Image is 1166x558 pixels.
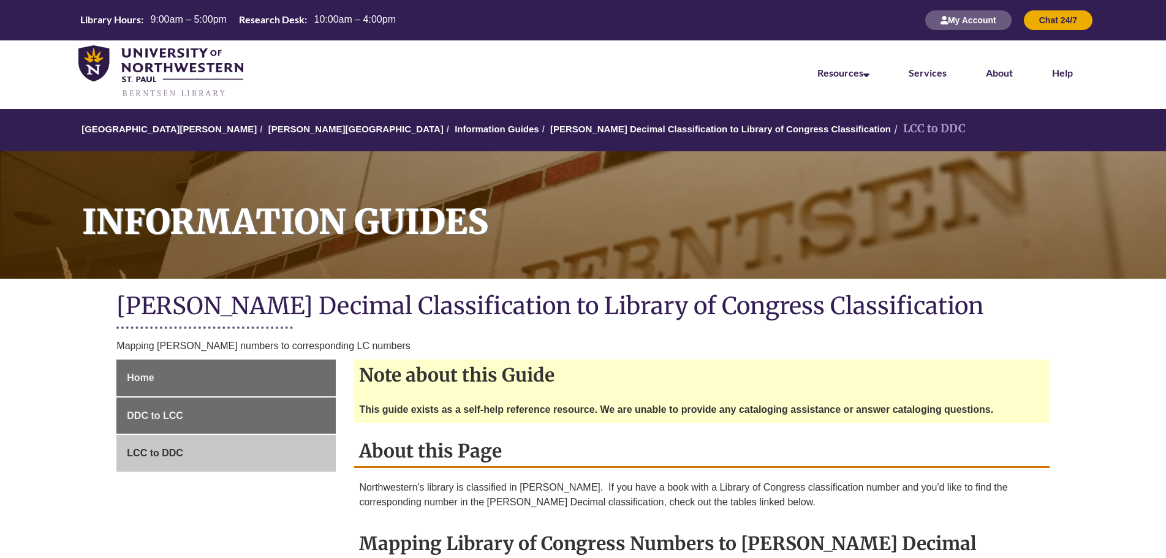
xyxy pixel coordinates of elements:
[314,14,396,25] span: 10:00am – 4:00pm
[354,435,1049,468] h2: About this Page
[116,360,336,396] a: Home
[986,67,1013,78] a: About
[354,360,1049,390] h2: Note about this Guide
[75,13,401,26] table: Hours Today
[127,448,183,458] span: LCC to DDC
[359,404,993,415] strong: This guide exists as a self-help reference resource. We are unable to provide any cataloging assi...
[75,13,145,26] th: Library Hours:
[116,398,336,434] a: DDC to LCC
[78,45,243,97] img: UNWSP Library Logo
[550,124,891,134] a: [PERSON_NAME] Decimal Classification to Library of Congress Classification
[909,67,947,78] a: Services
[234,13,309,26] th: Research Desk:
[1024,15,1092,25] a: Chat 24/7
[116,341,410,351] span: Mapping [PERSON_NAME] numbers to corresponding LC numbers
[127,410,183,421] span: DDC to LCC
[116,360,336,472] div: Guide Page Menu
[150,14,227,25] span: 9:00am – 5:00pm
[455,124,539,134] a: Information Guides
[116,291,1049,323] h1: [PERSON_NAME] Decimal Classification to Library of Congress Classification
[891,120,966,138] li: LCC to DDC
[359,480,1044,510] p: Northwestern's library is classified in [PERSON_NAME]. If you have a book with a Library of Congr...
[925,10,1012,30] button: My Account
[268,124,444,134] a: [PERSON_NAME][GEOGRAPHIC_DATA]
[75,13,401,28] a: Hours Today
[116,435,336,472] a: LCC to DDC
[1052,67,1073,78] a: Help
[1024,10,1092,30] button: Chat 24/7
[925,15,1012,25] a: My Account
[817,67,869,78] a: Resources
[127,372,154,383] span: Home
[69,151,1166,263] h1: Information Guides
[81,124,257,134] a: [GEOGRAPHIC_DATA][PERSON_NAME]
